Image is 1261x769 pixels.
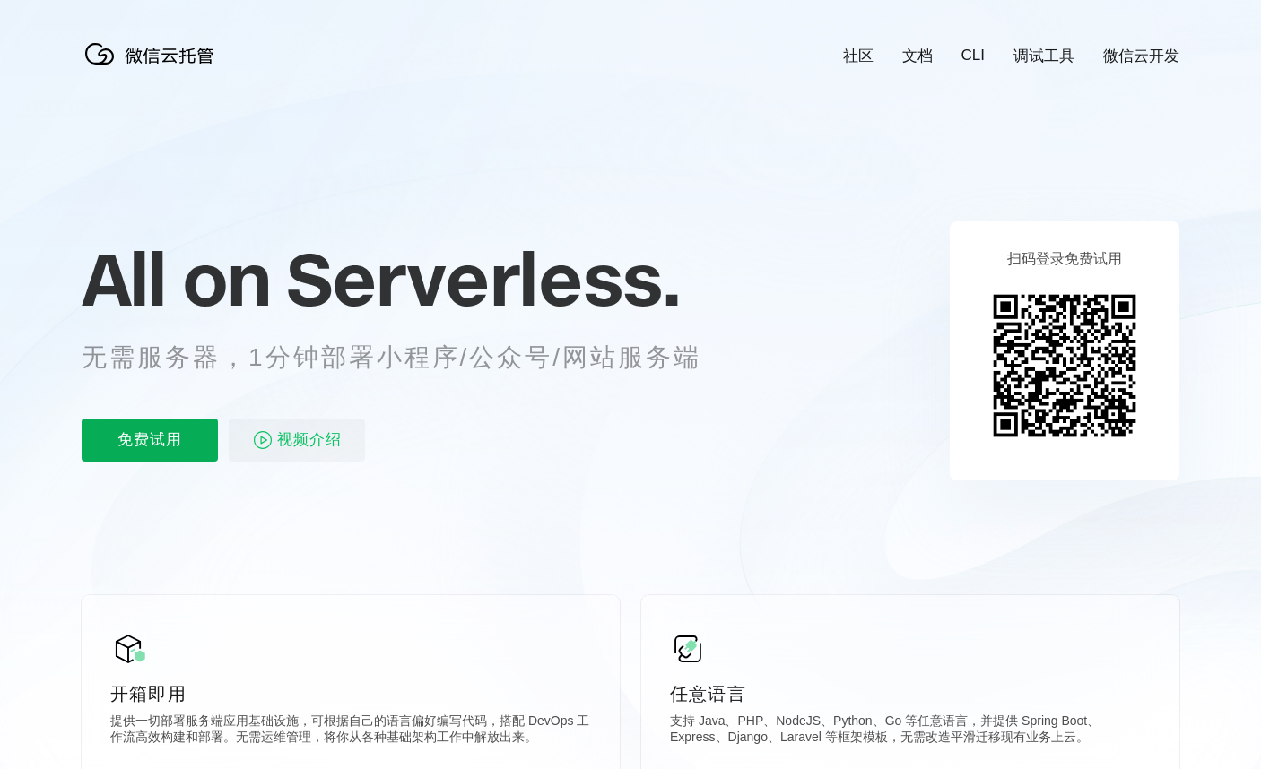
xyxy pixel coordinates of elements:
a: CLI [961,47,985,65]
span: Serverless. [286,234,680,324]
img: 微信云托管 [82,36,225,72]
p: 开箱即用 [110,681,591,706]
p: 任意语言 [670,681,1151,706]
a: 文档 [902,46,933,66]
p: 无需服务器，1分钟部署小程序/公众号/网站服务端 [82,340,735,376]
a: 社区 [843,46,874,66]
p: 提供一切部署服务端应用基础设施，可根据自己的语言偏好编写代码，搭配 DevOps 工作流高效构建和部署。无需运维管理，将你从各种基础架构工作中解放出来。 [110,713,591,749]
p: 免费试用 [82,419,218,462]
a: 调试工具 [1013,46,1074,66]
p: 支持 Java、PHP、NodeJS、Python、Go 等任意语言，并提供 Spring Boot、Express、Django、Laravel 等框架模板，无需改造平滑迁移现有业务上云。 [670,713,1151,749]
a: 微信云托管 [82,59,225,74]
p: 扫码登录免费试用 [1007,250,1122,269]
span: All on [82,234,269,324]
img: video_play.svg [252,429,274,451]
a: 微信云开发 [1103,46,1179,66]
span: 视频介绍 [277,419,342,462]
